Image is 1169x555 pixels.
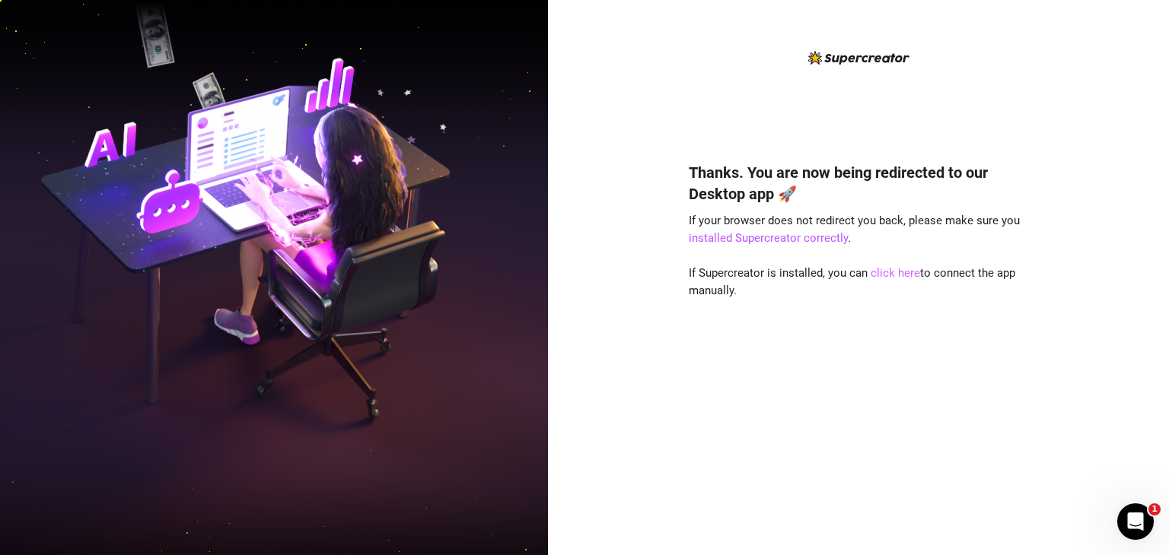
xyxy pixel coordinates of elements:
[689,162,1028,205] h4: Thanks. You are now being redirected to our Desktop app 🚀
[808,51,909,65] img: logo-BBDzfeDw.svg
[1148,503,1161,515] span: 1
[689,266,1015,298] span: If Supercreator is installed, you can to connect the app manually.
[689,214,1020,246] span: If your browser does not redirect you back, please make sure you .
[871,266,920,280] a: click here
[1117,503,1154,540] iframe: Intercom live chat
[689,231,848,245] a: installed Supercreator correctly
